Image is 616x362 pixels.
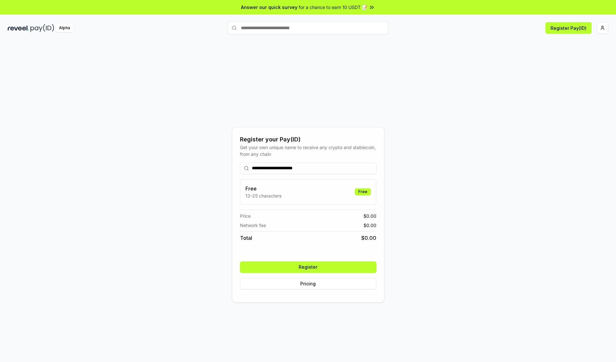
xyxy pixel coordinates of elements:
[240,222,266,229] span: Network fee
[240,234,252,242] span: Total
[56,24,73,32] div: Alpha
[361,234,376,242] span: $ 0.00
[8,24,29,32] img: reveel_dark
[240,135,376,144] div: Register your Pay(ID)
[245,185,281,192] h3: Free
[240,261,376,273] button: Register
[240,278,376,290] button: Pricing
[245,192,281,199] p: 13-25 characters
[240,213,251,219] span: Price
[545,22,592,34] button: Register Pay(ID)
[364,222,376,229] span: $ 0.00
[240,144,376,157] div: Get your own unique name to receive any crypto and stablecoin, from any chain
[355,188,371,195] div: Free
[299,4,367,11] span: for a chance to earn 10 USDT 📝
[30,24,54,32] img: pay_id
[364,213,376,219] span: $ 0.00
[241,4,297,11] span: Answer our quick survey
